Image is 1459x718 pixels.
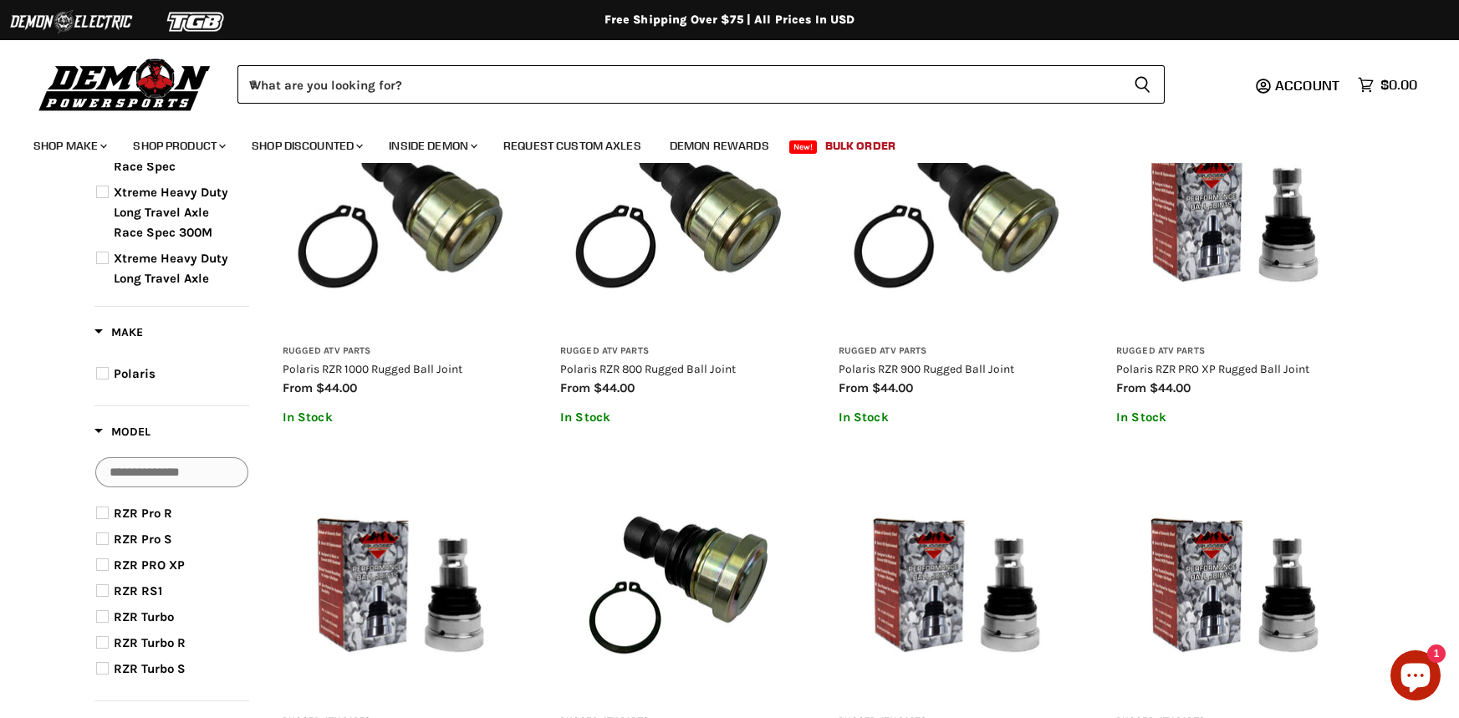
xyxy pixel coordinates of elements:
a: Shop Make [21,129,117,163]
span: RZR Turbo S [114,661,186,676]
span: RZR PRO XP [114,558,185,573]
button: Search [1120,65,1165,104]
span: $44.00 [594,380,635,395]
a: Inside Demon [376,129,487,163]
span: $44.00 [1150,380,1191,395]
h3: Rugged ATV Parts [283,345,519,358]
a: Shop Product [120,129,236,163]
a: Account [1268,78,1349,93]
img: Polaris RZR Pro R Rugged Ball Joint [1116,467,1353,704]
span: from [283,380,313,395]
img: Polaris RZR 900 Rugged Ball Joint [839,97,1075,334]
a: Polaris RZR 900 Rugged Ball Joint [839,362,1014,375]
img: Polaris RZR Pro S Rugged Ball Joint [560,467,797,704]
a: Bulk Order [813,129,908,163]
form: Product [237,65,1165,104]
h3: Rugged ATV Parts [1116,345,1353,358]
span: RZR Turbo R [114,635,186,650]
div: Free Shipping Over $75 | All Prices In USD [61,13,1399,28]
span: $44.00 [316,380,357,395]
input: Search Options [95,457,248,487]
button: Filter by Make [94,324,143,345]
a: Polaris RZR 800 Rugged Ball Joint [560,362,736,375]
img: Polaris RZR 1000 Rugged Ball Joint [283,97,519,334]
span: from [1116,380,1146,395]
span: from [560,380,590,395]
span: Xtreme Heavy Duty Long Travel Axle Race Spec 300M [114,185,228,240]
a: Polaris RZR 1000 Rugged Ball Joint [283,362,462,375]
img: Polaris RZR 800 Rugged Ball Joint [560,97,797,334]
h3: Rugged ATV Parts [839,345,1075,358]
span: New! [789,140,818,154]
inbox-online-store-chat: Shopify online store chat [1385,650,1446,705]
input: When autocomplete results are available use up and down arrows to review and enter to select [237,65,1120,104]
span: Model [94,425,150,439]
a: Request Custom Axles [491,129,654,163]
p: In Stock [560,410,797,425]
img: TGB Logo 2 [134,6,259,38]
span: $0.00 [1380,77,1417,93]
span: RZR Pro S [114,532,172,547]
p: In Stock [839,410,1075,425]
span: RZR RS1 [114,583,162,598]
h3: Rugged ATV Parts [560,345,797,358]
span: Account [1275,77,1339,94]
a: Polaris RZR PRO XP Rugged Ball Joint [1116,362,1309,375]
p: In Stock [1116,410,1353,425]
img: Demon Powersports [33,54,217,114]
img: Polaris RZR Turbo Rugged Ball Joint [283,467,519,704]
span: RZR Turbo [114,609,174,624]
span: Make [94,325,143,339]
a: Shop Discounted [239,129,373,163]
span: $44.00 [872,380,913,395]
span: from [839,380,869,395]
span: Polaris [114,366,156,381]
span: RZR Pro R [114,506,172,521]
a: Demon Rewards [657,129,782,163]
img: Polaris RZR Turbo R Rugged Ball Joint [839,467,1075,704]
a: $0.00 [1349,73,1426,97]
p: In Stock [283,410,519,425]
img: Demon Electric Logo 2 [8,6,134,38]
img: Polaris RZR PRO XP Rugged Ball Joint [1116,97,1353,334]
span: Xtreme Heavy Duty Long Travel Axle Race Spec 4340 [114,251,228,306]
button: Filter by Model [94,424,150,445]
ul: Main menu [21,122,1413,163]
